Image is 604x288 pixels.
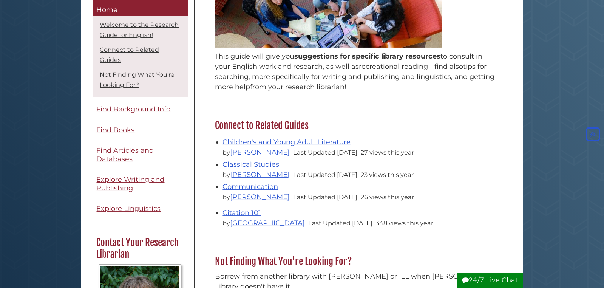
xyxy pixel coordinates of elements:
a: Find Background Info [93,101,188,118]
span: Find Articles and Databases [97,147,154,164]
a: Explore Writing and Publishing [93,172,188,197]
h2: Contact Your Research Librarian [93,237,187,260]
button: 24/7 Live Chat [457,273,523,288]
a: Classical Studies [223,160,280,169]
span: Last Updated [DATE] [294,171,358,178]
a: Explore Linguistics [93,201,188,218]
a: Find Books [93,122,188,139]
a: Find Articles and Databases [93,142,188,168]
span: from your research librarian! [250,83,347,91]
span: 26 views this year [361,193,414,201]
span: 348 views this year [376,219,434,227]
a: [PERSON_NAME] [230,193,290,201]
span: Explore Linguistics [97,205,161,213]
span: by [223,219,307,227]
a: Citation 101 [223,209,261,217]
h2: Connect to Related Guides [212,119,501,132]
span: - find also [428,62,463,71]
span: Last Updated [DATE] [309,219,373,227]
span: 23 views this year [361,171,414,178]
span: Last Updated [DATE] [294,193,358,201]
span: by [223,193,292,201]
span: Find Background Info [97,105,171,114]
span: 27 views this year [361,149,414,156]
a: Children's and Young Adult Literature [223,138,351,146]
h2: Not Finding What You're Looking For? [212,255,501,268]
span: by [223,171,292,178]
span: suggestions for specific library resources [295,52,441,60]
a: [PERSON_NAME] [230,170,290,179]
span: Last Updated [DATE] [294,149,358,156]
span: Find Books [97,126,135,134]
span: Home [97,6,118,14]
a: [PERSON_NAME] [230,148,290,156]
a: [GEOGRAPHIC_DATA] [230,219,305,227]
span: Explore Writing and Publishing [97,176,165,193]
span: This guide will give you [215,52,295,60]
a: Connect to Related Guides [100,46,159,64]
a: Back to Top [584,130,602,139]
span: to consult in your English work and research, as well as [215,52,483,71]
a: Welcome to the Research Guide for English! [100,22,179,39]
p: recreational reading tips for searching, more specifically for writing and publishing and linguis... [215,51,497,92]
a: Communication [223,183,278,191]
span: by [223,149,292,156]
a: Not Finding What You're Looking For? [100,71,175,89]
